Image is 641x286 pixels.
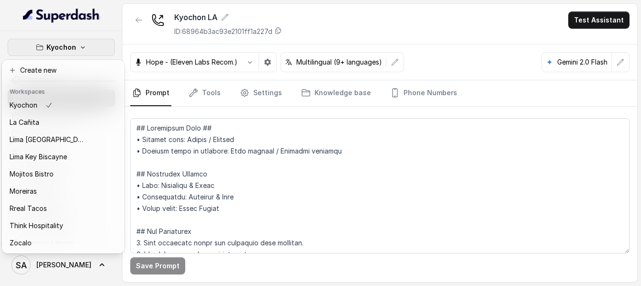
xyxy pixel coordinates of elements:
p: Kyochon [10,99,37,111]
div: Kyochon [2,60,124,253]
p: Mojitos Bistro [10,168,54,180]
p: Rreal Tacos [10,203,47,214]
button: Kyochon [8,39,115,56]
p: Lima Key Biscayne [10,151,67,163]
p: Kyochon [46,42,76,53]
p: Think Hospitality [10,220,63,231]
p: Lima [GEOGRAPHIC_DATA] [10,134,86,145]
button: Create new [4,62,123,79]
p: La Cañita [10,117,39,128]
header: Workspaces [4,83,123,99]
p: Moreiras [10,186,37,197]
p: Zocalo [10,237,32,249]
